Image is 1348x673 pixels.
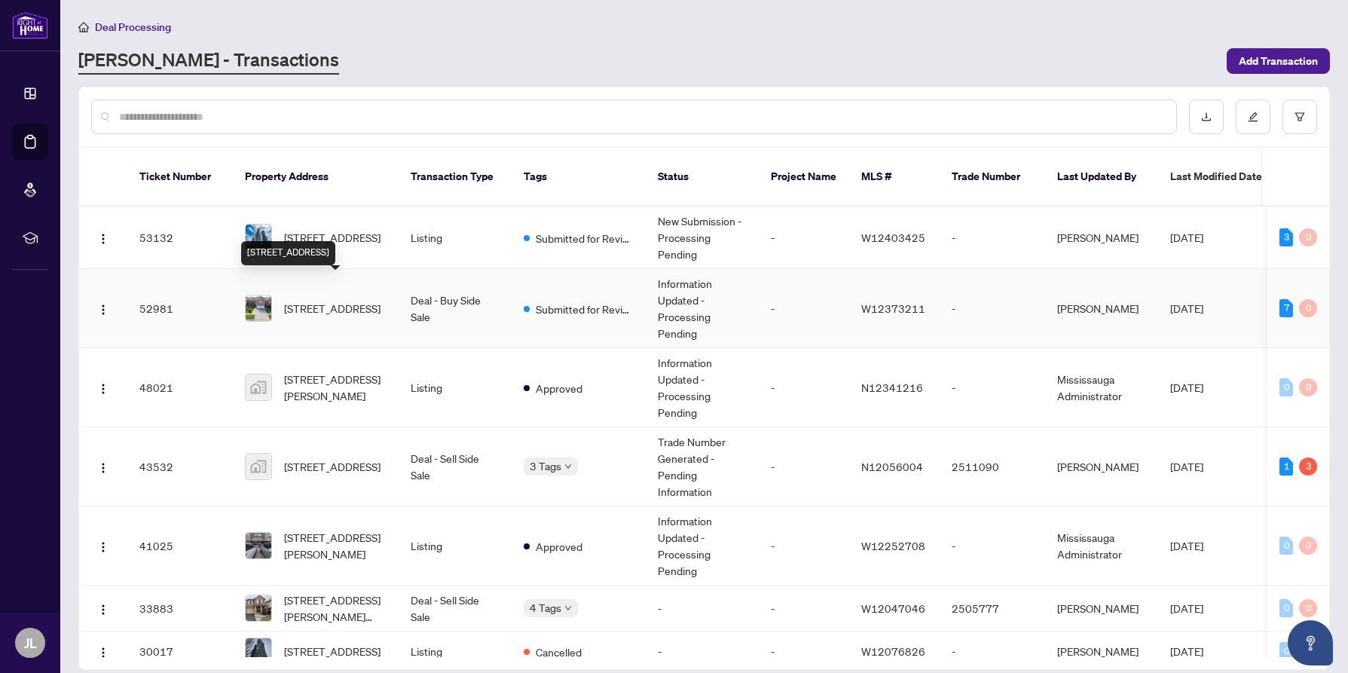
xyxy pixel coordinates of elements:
[646,427,759,506] td: Trade Number Generated - Pending Information
[1282,99,1317,134] button: filter
[940,148,1045,206] th: Trade Number
[646,148,759,206] th: Status
[399,586,512,632] td: Deal - Sell Side Sale
[91,639,115,663] button: Logo
[1279,228,1293,246] div: 3
[127,206,233,269] td: 53132
[849,148,940,206] th: MLS #
[97,541,109,553] img: Logo
[1045,348,1158,427] td: Mississauga Administrator
[759,506,849,586] td: -
[564,604,572,612] span: down
[1045,148,1158,206] th: Last Updated By
[940,427,1045,506] td: 2511090
[646,269,759,348] td: Information Updated - Processing Pending
[530,457,561,475] span: 3 Tags
[1299,457,1317,476] div: 3
[1045,632,1158,671] td: [PERSON_NAME]
[1170,231,1203,244] span: [DATE]
[536,644,582,660] span: Cancelled
[97,304,109,316] img: Logo
[1279,599,1293,617] div: 0
[284,371,387,404] span: [STREET_ADDRESS][PERSON_NAME]
[284,643,381,659] span: [STREET_ADDRESS]
[12,11,48,39] img: logo
[246,454,271,479] img: thumbnail-img
[1170,301,1203,315] span: [DATE]
[97,383,109,395] img: Logo
[1279,378,1293,396] div: 0
[1170,644,1203,658] span: [DATE]
[536,538,582,555] span: Approved
[759,269,849,348] td: -
[861,539,925,552] span: W12252708
[127,269,233,348] td: 52981
[1170,539,1203,552] span: [DATE]
[1170,168,1262,185] span: Last Modified Date
[97,647,109,659] img: Logo
[399,348,512,427] td: Listing
[91,534,115,558] button: Logo
[91,296,115,320] button: Logo
[1279,299,1293,317] div: 7
[1227,48,1330,74] button: Add Transaction
[861,644,925,658] span: W12076826
[646,506,759,586] td: Information Updated - Processing Pending
[284,592,387,625] span: [STREET_ADDRESS][PERSON_NAME][PERSON_NAME]
[1170,381,1203,394] span: [DATE]
[78,47,339,75] a: [PERSON_NAME] - Transactions
[536,230,634,246] span: Submitted for Review
[1045,206,1158,269] td: [PERSON_NAME]
[91,596,115,620] button: Logo
[1299,228,1317,246] div: 0
[861,460,923,473] span: N12056004
[1299,299,1317,317] div: 0
[97,462,109,474] img: Logo
[940,348,1045,427] td: -
[1279,457,1293,476] div: 1
[246,295,271,321] img: thumbnail-img
[646,632,759,671] td: -
[759,348,849,427] td: -
[399,148,512,206] th: Transaction Type
[1045,586,1158,632] td: [PERSON_NAME]
[861,601,925,615] span: W12047046
[233,148,399,206] th: Property Address
[24,632,37,653] span: JL
[759,206,849,269] td: -
[940,632,1045,671] td: -
[127,506,233,586] td: 41025
[759,427,849,506] td: -
[1170,601,1203,615] span: [DATE]
[1236,99,1270,134] button: edit
[1045,506,1158,586] td: Mississauga Administrator
[91,225,115,249] button: Logo
[284,300,381,317] span: [STREET_ADDRESS]
[759,148,849,206] th: Project Name
[646,586,759,632] td: -
[1201,112,1212,122] span: download
[861,231,925,244] span: W12403425
[399,506,512,586] td: Listing
[861,381,923,394] span: N12341216
[241,241,335,265] div: [STREET_ADDRESS]
[127,586,233,632] td: 33883
[97,604,109,616] img: Logo
[399,632,512,671] td: Listing
[1279,537,1293,555] div: 0
[399,427,512,506] td: Deal - Sell Side Sale
[1158,148,1294,206] th: Last Modified Date
[940,506,1045,586] td: -
[759,632,849,671] td: -
[1239,49,1318,73] span: Add Transaction
[246,375,271,400] img: thumbnail-img
[91,375,115,399] button: Logo
[1189,99,1224,134] button: download
[940,206,1045,269] td: -
[91,454,115,479] button: Logo
[1248,112,1258,122] span: edit
[536,380,582,396] span: Approved
[1299,378,1317,396] div: 0
[1170,460,1203,473] span: [DATE]
[127,427,233,506] td: 43532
